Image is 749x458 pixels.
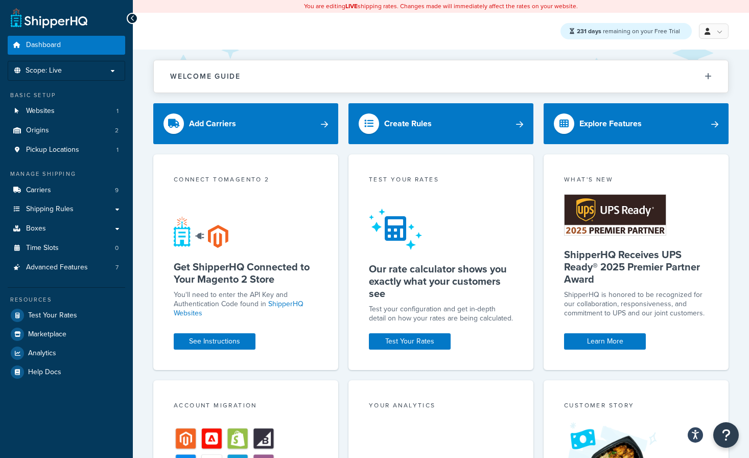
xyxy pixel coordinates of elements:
a: See Instructions [174,333,255,350]
span: 9 [115,186,119,195]
a: Dashboard [8,36,125,55]
a: Marketplace [8,325,125,343]
a: Learn More [564,333,646,350]
div: Your Analytics [369,401,513,413]
span: Carriers [26,186,51,195]
h5: Get ShipperHQ Connected to Your Magento 2 Store [174,261,318,285]
span: Scope: Live [26,66,62,75]
strong: 231 days [577,27,601,36]
p: You'll need to enter the API Key and Authentication Code found in [174,290,318,318]
span: 1 [116,107,119,116]
img: connect-shq-magento-24cdf84b.svg [174,216,228,248]
span: remaining on your Free Trial [577,27,680,36]
div: Resources [8,295,125,304]
span: 7 [115,263,119,272]
div: Create Rules [384,117,432,131]
li: Pickup Locations [8,141,125,159]
span: Time Slots [26,244,59,253]
a: Test Your Rates [369,333,451,350]
span: Test Your Rates [28,311,77,320]
a: Boxes [8,219,125,238]
li: Time Slots [8,239,125,258]
span: Shipping Rules [26,205,74,214]
li: Origins [8,121,125,140]
span: Pickup Locations [26,146,79,154]
span: 0 [115,244,119,253]
a: Explore Features [544,103,729,144]
span: 1 [116,146,119,154]
span: Analytics [28,349,56,358]
div: Connect to Magento 2 [174,175,318,187]
div: Add Carriers [189,117,236,131]
div: Manage Shipping [8,170,125,178]
a: Time Slots0 [8,239,125,258]
b: LIVE [345,2,358,11]
div: Basic Setup [8,91,125,100]
li: Carriers [8,181,125,200]
span: Origins [26,126,49,135]
a: Analytics [8,344,125,362]
button: Open Resource Center [713,422,739,448]
a: Test Your Rates [8,306,125,325]
button: Welcome Guide [154,60,728,93]
span: Marketplace [28,330,66,339]
a: Carriers9 [8,181,125,200]
div: Customer Story [564,401,708,413]
li: Websites [8,102,125,121]
span: 2 [115,126,119,135]
div: Explore Features [579,117,642,131]
span: Dashboard [26,41,61,50]
a: Origins2 [8,121,125,140]
h5: ShipperHQ Receives UPS Ready® 2025 Premier Partner Award [564,248,708,285]
a: Create Rules [348,103,533,144]
div: Test your configuration and get in-depth detail on how your rates are being calculated. [369,305,513,323]
a: Add Carriers [153,103,338,144]
div: Test your rates [369,175,513,187]
h2: Welcome Guide [170,73,241,80]
span: Help Docs [28,368,61,377]
p: ShipperHQ is honored to be recognized for our collaboration, responsiveness, and commitment to UP... [564,290,708,318]
li: Advanced Features [8,258,125,277]
a: Help Docs [8,363,125,381]
h5: Our rate calculator shows you exactly what your customers see [369,263,513,300]
a: Advanced Features7 [8,258,125,277]
div: Account Migration [174,401,318,413]
span: Advanced Features [26,263,88,272]
a: Shipping Rules [8,200,125,219]
span: Boxes [26,224,46,233]
a: ShipperHQ Websites [174,299,303,318]
div: What's New [564,175,708,187]
a: Websites1 [8,102,125,121]
a: Pickup Locations1 [8,141,125,159]
span: Websites [26,107,55,116]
